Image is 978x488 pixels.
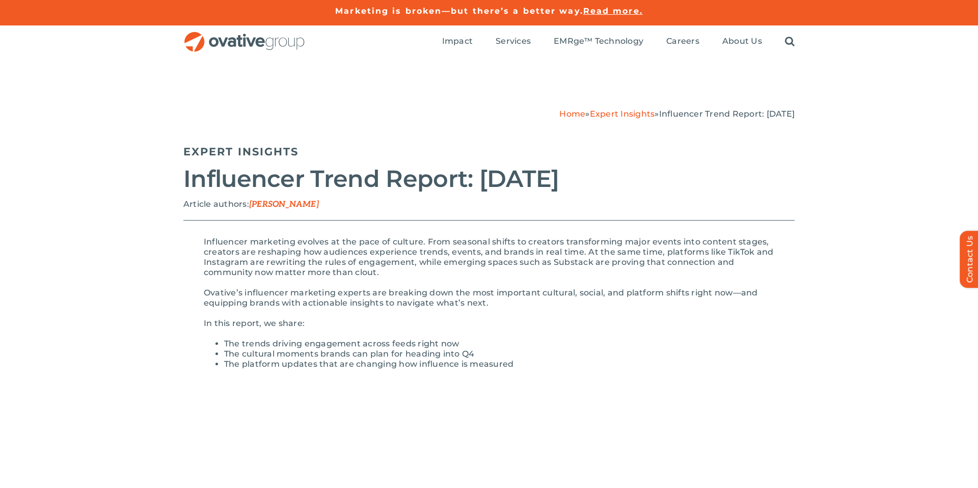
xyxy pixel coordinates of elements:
span: Careers [666,36,699,46]
h2: Influencer Trend Report: [DATE] [183,166,795,192]
span: Services [496,36,531,46]
a: Impact [442,36,473,47]
li: The cultural moments brands can plan for heading into Q4 [224,349,774,359]
p: Ovative’s influencer marketing experts are breaking down the most important cultural, social, and... [204,288,774,308]
span: EMRge™ Technology [554,36,643,46]
span: About Us [722,36,762,46]
a: About Us [722,36,762,47]
a: Home [559,109,585,119]
a: EMRge™ Technology [554,36,643,47]
a: Services [496,36,531,47]
li: The trends driving engagement across feeds right now [224,339,774,349]
span: » » [559,109,795,119]
a: Read more. [583,6,643,16]
a: Marketing is broken—but there’s a better way. [335,6,583,16]
a: Search [785,36,795,47]
p: Article authors: [183,199,795,210]
span: Impact [442,36,473,46]
p: In this report, we share: [204,318,774,329]
li: The platform updates that are changing how influence is measured [224,359,774,369]
a: Careers [666,36,699,47]
span: [PERSON_NAME] [249,200,319,209]
span: Influencer Trend Report: [DATE] [659,109,795,119]
a: OG_Full_horizontal_RGB [183,31,306,40]
nav: Menu [442,25,795,58]
p: Influencer marketing evolves at the pace of culture. From seasonal shifts to creators transformin... [204,237,774,278]
a: Expert Insights [590,109,655,119]
a: Expert Insights [183,145,299,158]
